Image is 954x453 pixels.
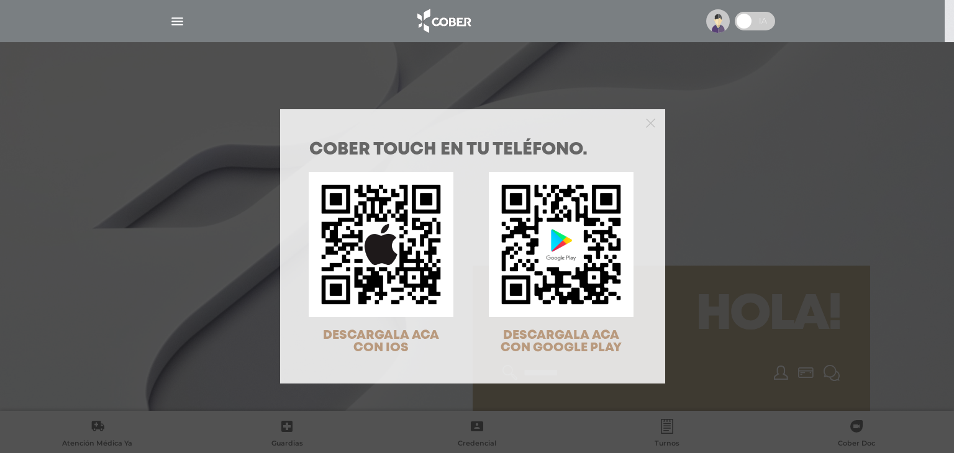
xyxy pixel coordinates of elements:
[501,330,622,354] span: DESCARGALA ACA CON GOOGLE PLAY
[309,141,636,159] h1: COBER TOUCH en tu teléfono.
[646,117,655,128] button: Close
[309,172,453,316] img: qr-code
[323,330,439,354] span: DESCARGALA ACA CON IOS
[489,172,634,316] img: qr-code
